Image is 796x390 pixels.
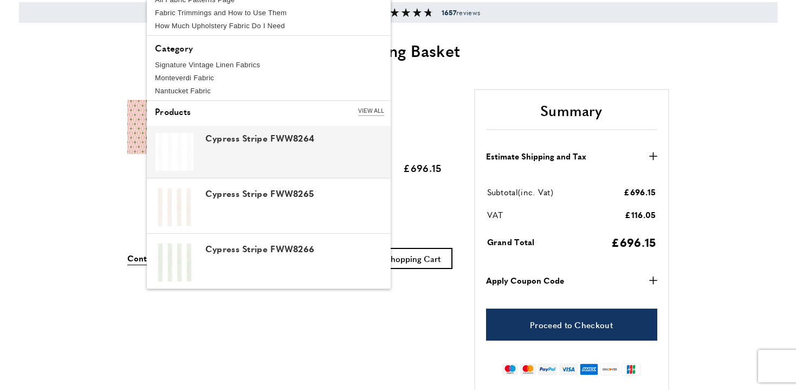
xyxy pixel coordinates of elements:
span: Grand Total [487,236,535,247]
a: Continue Shopping [127,252,204,265]
span: reviews [442,8,480,17]
a: Cypress Stripe FWW8266 Cypress Stripe FWW8266 [147,236,391,289]
div: Cypress Stripe FWW8264 [205,133,388,144]
h2: Summary [486,101,657,130]
a: Monteverdi Fabric [152,72,385,85]
div: Cypress Stripe FWW8265 [205,188,388,200]
img: Trellis 1425-2 [127,100,182,154]
strong: Apply Coupon Code [486,274,564,287]
img: Cypress Stripe FWW8264 [156,133,193,171]
img: visa [559,363,577,375]
button: Clear Shopping Cart [351,248,452,269]
img: Reviews section [379,8,433,17]
img: Cypress Stripe FWW8265 [156,188,193,226]
img: discover [600,363,619,375]
span: Products [155,107,191,117]
span: £696.15 [624,186,656,197]
img: mastercard [520,363,536,375]
span: Shopping Basket [336,39,461,62]
span: Category [155,44,193,53]
a: Nantucket Fabric [152,85,385,98]
span: £696.15 [611,234,656,250]
a: View All [358,107,384,116]
span: £116.05 [625,209,656,220]
a: How Much Upholstery Fabric Do I Need [152,20,385,33]
span: Subtotal [487,186,518,197]
img: american-express [580,363,599,375]
span: Continue Shopping [127,252,204,264]
span: VAT [487,209,503,220]
span: £696.15 [403,161,441,175]
span: (inc. Vat) [518,186,553,197]
a: Signature Vintage Linen Fabrics [152,59,385,72]
button: Estimate Shipping and Tax [486,150,657,163]
a: Fabric Trimmings and How to Use Them [152,7,385,20]
a: Trellis 1425-2 [127,146,182,156]
div: Cypress Stripe FWW8266 [205,244,388,255]
img: maestro [502,363,518,375]
strong: Estimate Shipping and Tax [486,150,586,163]
button: Apply Coupon Code [486,274,657,287]
a: Cypress Stripe FWW8265 Cypress Stripe FWW8265 [147,181,391,233]
a: Proceed to Checkout [486,309,657,341]
img: Cypress Stripe FWW8266 [156,244,193,282]
a: Cypress Stripe FWW8264 Cypress Stripe FWW8264 [147,126,391,178]
img: paypal [538,363,557,375]
strong: 1657 [442,8,456,17]
span: Clear Shopping Cart [363,253,441,264]
img: jcb [622,363,640,375]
